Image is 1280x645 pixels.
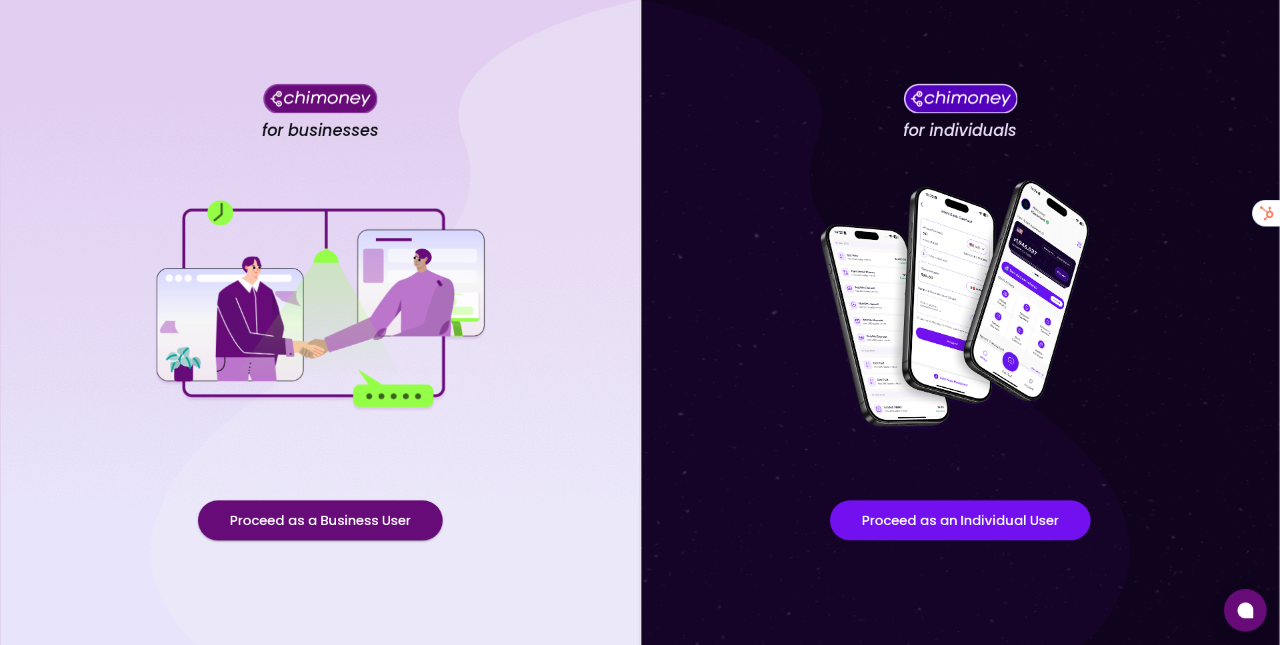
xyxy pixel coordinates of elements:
button: Proceed as a Business User [198,500,443,540]
img: Chimoney for individuals [903,83,1017,113]
button: Proceed as an Individual User [830,500,1091,540]
h4: for individuals [903,121,1017,141]
h4: for businesses [262,121,379,141]
img: Chimoney for businesses [263,83,377,113]
img: for businesses [153,201,487,410]
img: for individuals [793,173,1127,439]
button: Open chat window [1224,589,1267,632]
